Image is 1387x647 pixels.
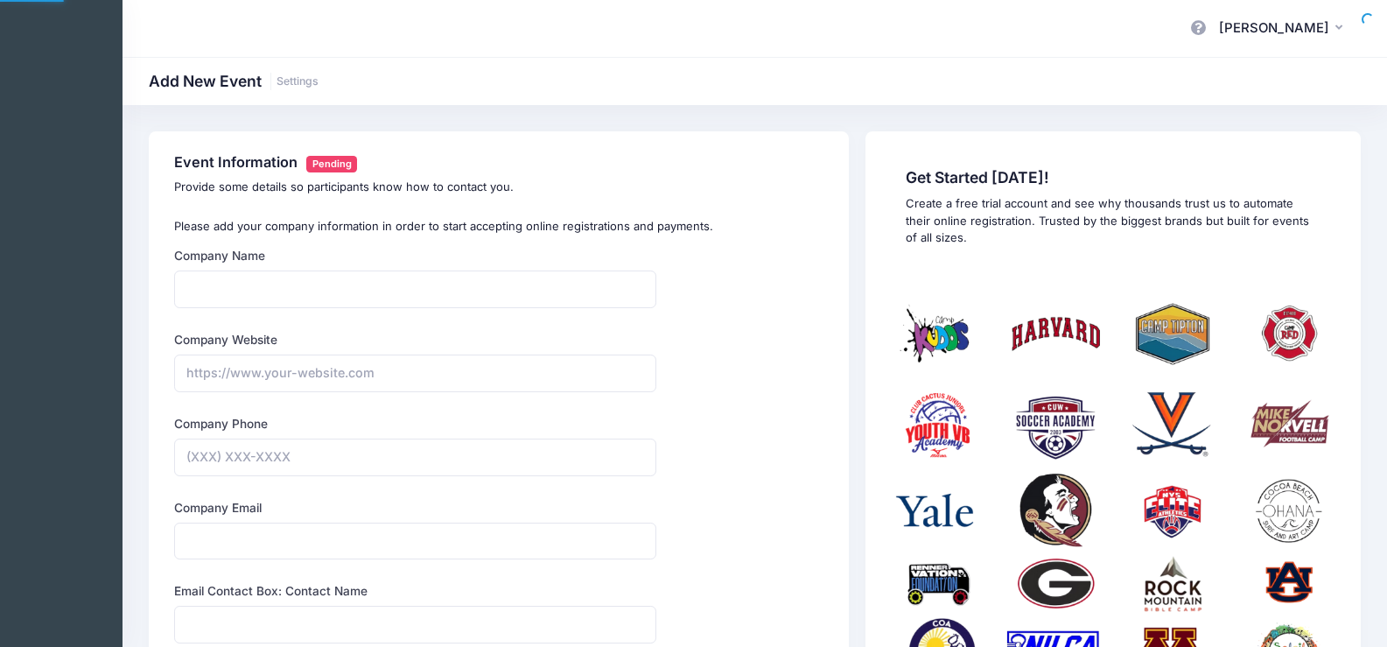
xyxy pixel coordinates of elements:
label: Company Website [174,331,277,348]
span: [PERSON_NAME] [1219,18,1329,38]
a: Settings [277,75,319,88]
p: Create a free trial account and see why thousands trust us to automate their online registration.... [906,195,1321,247]
input: https://www.your-website.com [174,355,656,392]
p: Provide some details so participants know how to contact you. [174,179,823,196]
label: Company Name [174,247,265,264]
span: Get Started [DATE]! [906,168,1321,186]
h4: Event Information [174,154,823,172]
label: Email Contact Box: Contact Name [174,582,368,600]
h1: Add New Event [149,72,319,90]
label: Company Phone [174,415,268,433]
button: [PERSON_NAME] [1208,9,1361,49]
input: (XXX) XXX-XXXX [174,439,656,476]
p: Please add your company information in order to start accepting online registrations and payments. [174,218,823,236]
label: Company Email [174,499,262,517]
span: Pending [306,156,357,172]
